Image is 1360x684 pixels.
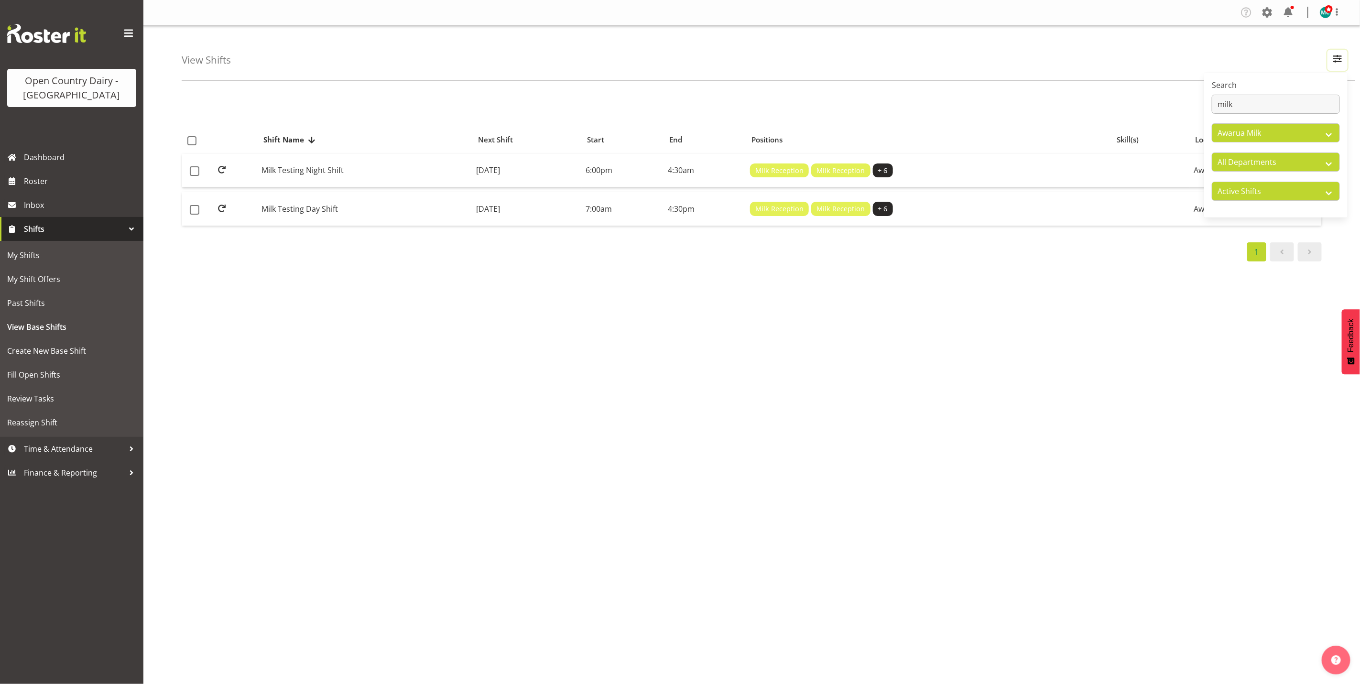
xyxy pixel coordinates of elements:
[664,192,746,226] td: 4:30pm
[2,243,141,267] a: My Shifts
[24,222,124,236] span: Shifts
[2,363,141,387] a: Fill Open Shifts
[7,24,86,43] img: Rosterit website logo
[1194,165,1237,175] span: Awarua Milk
[472,192,582,226] td: [DATE]
[1194,204,1237,214] span: Awarua Milk
[582,154,664,188] td: 6:00pm
[664,154,746,188] td: 4:30am
[1327,50,1348,71] button: Filter Employees
[1331,655,1341,665] img: help-xxl-2.png
[2,267,141,291] a: My Shift Offers
[7,320,136,334] span: View Base Shifts
[751,134,783,145] span: Positions
[2,315,141,339] a: View Base Shifts
[7,391,136,406] span: Review Tasks
[17,74,127,102] div: Open Country Dairy - [GEOGRAPHIC_DATA]
[755,204,804,214] span: Milk Reception
[1196,134,1226,145] span: Location
[472,154,582,188] td: [DATE]
[7,415,136,430] span: Reassign Shift
[7,368,136,382] span: Fill Open Shifts
[7,296,136,310] span: Past Shifts
[755,165,804,176] span: Milk Reception
[1320,7,1331,18] img: michael-campbell11468.jpg
[582,192,664,226] td: 7:00am
[587,134,604,145] span: Start
[1212,79,1340,91] label: Search
[1117,134,1139,145] span: Skill(s)
[878,204,888,214] span: + 6
[1347,319,1355,352] span: Feedback
[24,174,139,188] span: Roster
[2,339,141,363] a: Create New Base Shift
[24,466,124,480] span: Finance & Reporting
[878,165,888,176] span: + 6
[669,134,682,145] span: End
[7,344,136,358] span: Create New Base Shift
[816,165,865,176] span: Milk Reception
[816,204,865,214] span: Milk Reception
[2,411,141,434] a: Reassign Shift
[258,154,473,188] td: Milk Testing Night Shift
[1342,309,1360,374] button: Feedback - Show survey
[258,192,473,226] td: Milk Testing Day Shift
[24,198,139,212] span: Inbox
[478,134,513,145] span: Next Shift
[2,387,141,411] a: Review Tasks
[2,291,141,315] a: Past Shifts
[7,272,136,286] span: My Shift Offers
[7,248,136,262] span: My Shifts
[182,54,231,65] h4: View Shifts
[263,134,304,145] span: Shift Name
[24,442,124,456] span: Time & Attendance
[24,150,139,164] span: Dashboard
[1212,95,1340,114] input: Search by name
